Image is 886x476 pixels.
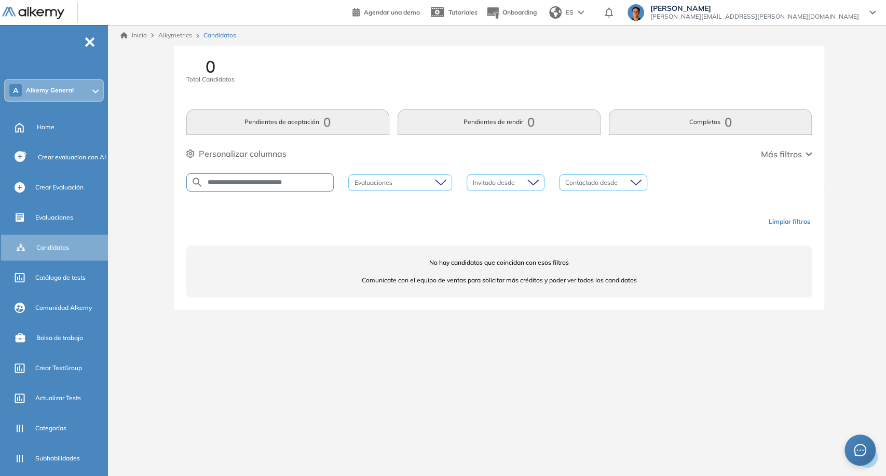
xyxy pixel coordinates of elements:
span: Total Candidatos [186,75,235,84]
img: Logo [2,7,64,20]
button: Pendientes de aceptación0 [186,109,389,135]
span: Onboarding [502,8,537,16]
img: world [549,6,562,19]
span: Tutoriales [448,8,478,16]
button: Personalizar columnas [186,147,287,160]
span: [PERSON_NAME][EMAIL_ADDRESS][PERSON_NAME][DOMAIN_NAME] [650,12,859,21]
span: A [13,86,18,94]
span: Subhabilidades [35,454,80,463]
a: Agendar una demo [352,5,420,18]
button: Limpiar filtros [764,213,814,230]
span: ES [566,8,574,17]
span: Candidatos [36,243,69,252]
a: Inicio [120,31,147,40]
button: Pendientes de rendir0 [398,109,601,135]
span: Catálogo de tests [35,273,86,282]
span: Home [37,123,54,132]
span: 0 [206,58,215,75]
span: Crear TestGroup [35,363,82,373]
span: Bolsa de trabajo [36,333,83,343]
button: Completos0 [609,109,812,135]
span: [PERSON_NAME] [650,4,859,12]
span: Actualizar Tests [35,393,81,403]
button: Onboarding [486,2,537,24]
span: No hay candidatos que coincidan con esos filtros [186,258,812,267]
span: Crear Evaluación [35,183,84,192]
span: Evaluaciones [35,213,73,222]
span: Más filtros [760,148,801,160]
span: Crear evaluacion con AI [38,153,106,162]
span: message [853,443,867,457]
span: Categorías [35,424,66,433]
span: Agendar una demo [364,8,420,16]
span: Comunicate con el equipo de ventas para solicitar más créditos y poder ver todos los candidatos [186,276,812,285]
img: arrow [578,10,584,15]
span: Personalizar columnas [199,147,287,160]
span: Alkymetrics [158,31,192,39]
span: Alkemy General [26,86,74,94]
span: Comunidad Alkemy [35,303,92,312]
button: Más filtros [760,148,812,160]
span: Candidatos [203,31,236,40]
img: SEARCH_ALT [191,176,203,189]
